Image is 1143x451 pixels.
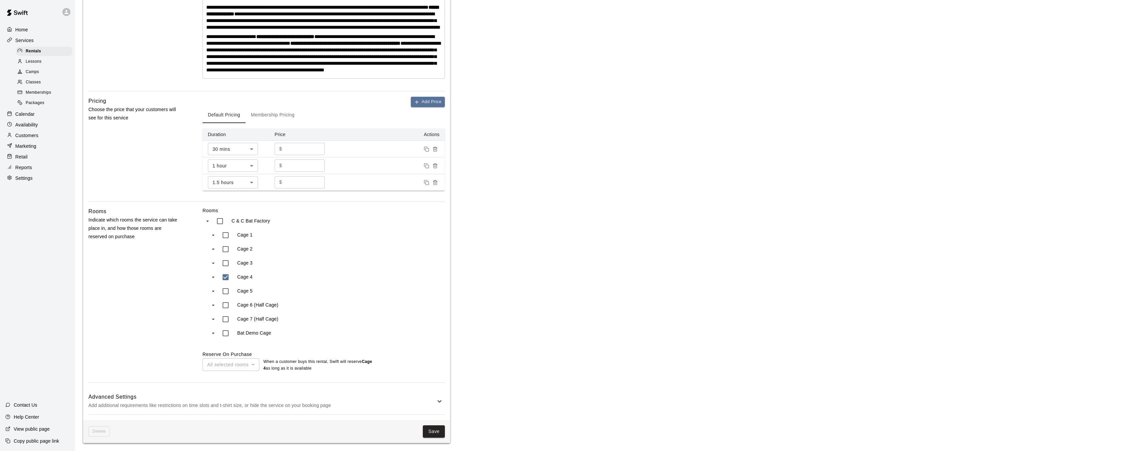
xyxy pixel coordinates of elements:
label: Reserve On Purchase [203,352,252,357]
div: Packages [16,98,72,108]
p: C & C Bat Factory [232,217,270,224]
a: Lessons [16,56,75,67]
p: $ [279,145,282,152]
div: Classes [16,78,72,87]
span: Rentals [26,48,41,55]
span: Lessons [26,58,42,65]
p: Availability [15,121,38,128]
a: Availability [5,120,70,130]
div: Camps [16,67,72,77]
span: Packages [26,100,44,106]
p: Cage 6 (Half Cage) [237,302,278,308]
button: Duplicate price [422,145,431,153]
b: Cage 4 [263,359,372,371]
span: Classes [26,79,41,86]
h6: Advanced Settings [88,393,436,401]
th: Actions [336,128,445,141]
p: Cage 1 [237,232,253,238]
p: Copy public page link [14,438,59,444]
th: Price [269,128,336,141]
div: 1.5 hours [208,176,258,188]
ul: swift facility view [203,214,336,340]
p: Choose the price that your customers will see for this service [88,105,181,122]
button: Remove price [431,178,440,187]
button: Membership Pricing [246,107,300,123]
p: Indicate which rooms the service can take place in, and how those rooms are reserved on purchase [88,216,181,241]
h6: Rooms [88,207,106,216]
p: Cage 7 (Half Cage) [237,316,278,322]
p: Cage 4 [237,274,253,280]
p: Reports [15,164,32,171]
div: Memberships [16,88,72,97]
a: Services [5,35,70,45]
th: Duration [203,128,269,141]
p: Retail [15,153,28,160]
a: Rentals [16,46,75,56]
button: Default Pricing [203,107,246,123]
p: Bat Demo Cage [237,330,271,336]
div: Rentals [16,47,72,56]
p: $ [279,179,282,186]
p: Home [15,26,28,33]
p: $ [279,162,282,169]
p: Cage 2 [237,246,253,252]
span: This rental can't be deleted because its tied to: credits, [88,426,110,437]
a: Reports [5,162,70,172]
span: Memberships [26,89,51,96]
a: Customers [5,130,70,140]
p: Add additional requirements like restrictions on time slots and t-shirt size, or hide the service... [88,401,436,410]
p: Marketing [15,143,36,149]
p: Calendar [15,111,35,117]
a: Home [5,25,70,35]
div: 30 mins [208,143,258,155]
p: Settings [15,175,33,181]
button: Add Price [411,97,445,107]
div: Lessons [16,57,72,66]
div: All selected rooms [203,358,259,371]
a: Calendar [5,109,70,119]
p: Help Center [14,414,39,420]
p: When a customer buys this rental , Swift will reserve as long as it is available [263,359,380,372]
span: Camps [26,69,39,75]
p: Cage 5 [237,288,253,294]
button: Save [423,425,445,438]
button: Remove price [431,145,440,153]
a: Marketing [5,141,70,151]
a: Memberships [16,88,75,98]
p: Contact Us [14,402,37,408]
div: 1 hour [208,159,258,172]
label: Rooms [203,207,445,214]
p: View public page [14,426,50,432]
a: Classes [16,77,75,88]
a: Settings [5,173,70,183]
button: Remove price [431,161,440,170]
a: Packages [16,98,75,108]
button: Duplicate price [422,161,431,170]
button: Duplicate price [422,178,431,187]
p: Customers [15,132,38,139]
h6: Pricing [88,97,106,105]
a: Camps [16,67,75,77]
p: Services [15,37,34,44]
a: Retail [5,152,70,162]
div: Advanced SettingsAdd additional requirements like restrictions on time slots and t-shirt size, or... [88,388,445,414]
p: Cage 3 [237,260,253,266]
